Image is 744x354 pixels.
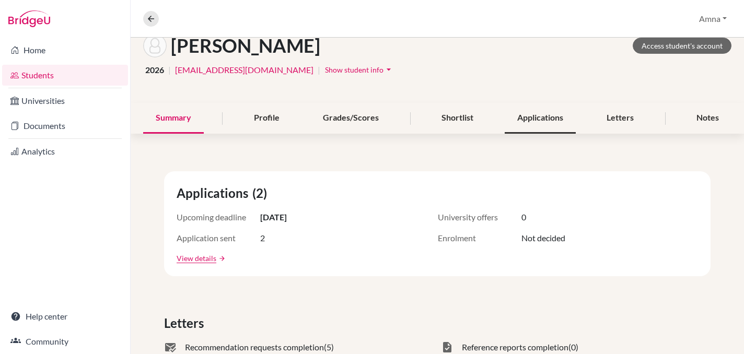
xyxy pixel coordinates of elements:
span: University offers [438,211,521,223]
span: | [318,64,320,76]
a: View details [177,253,216,264]
a: Documents [2,115,128,136]
img: Bridge-U [8,10,50,27]
span: Upcoming deadline [177,211,260,223]
a: Community [2,331,128,352]
span: 2026 [145,64,164,76]
a: Home [2,40,128,61]
span: [DATE] [260,211,287,223]
div: Profile [241,103,292,134]
a: Access student's account [633,38,731,54]
span: Recommendation requests completion [185,341,324,353]
span: Letters [164,314,208,333]
a: [EMAIL_ADDRESS][DOMAIN_NAME] [175,64,313,76]
h1: [PERSON_NAME] [171,34,320,57]
span: (0) [568,341,578,353]
span: Not decided [521,232,565,244]
a: arrow_forward [216,255,226,262]
div: Letters [594,103,646,134]
div: Summary [143,103,204,134]
span: Applications [177,184,252,203]
span: Application sent [177,232,260,244]
a: Help center [2,306,128,327]
button: Show student infoarrow_drop_down [324,62,394,78]
div: Shortlist [429,103,486,134]
span: task [441,341,454,353]
span: 0 [521,211,526,223]
a: Students [2,65,128,86]
a: Universities [2,90,128,111]
span: 2 [260,232,265,244]
span: Enrolment [438,232,521,244]
a: Analytics [2,141,128,162]
i: arrow_drop_down [383,64,394,75]
span: Show student info [325,65,383,74]
img: Adam Arif's avatar [143,34,167,57]
span: (2) [252,184,271,203]
span: (5) [324,341,334,353]
span: | [168,64,171,76]
div: Grades/Scores [310,103,391,134]
div: Applications [505,103,576,134]
div: Notes [684,103,731,134]
button: Amna [694,9,731,29]
span: Reference reports completion [462,341,568,353]
span: mark_email_read [164,341,177,353]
